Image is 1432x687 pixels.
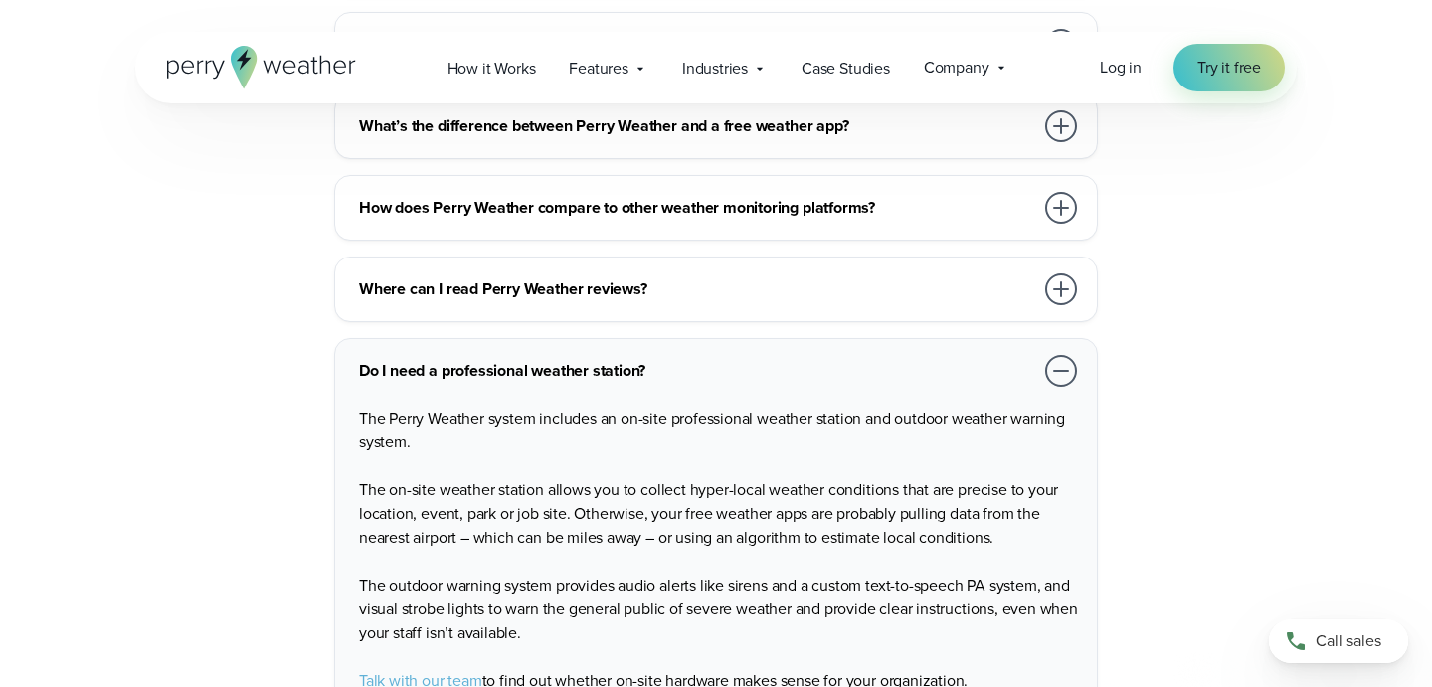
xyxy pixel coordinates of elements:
[802,57,890,81] span: Case Studies
[359,574,1078,644] span: The outdoor warning system provides audio alerts like sirens and a custom text-to-speech PA syste...
[359,478,1058,549] span: The on-site weather station allows you to collect hyper-local weather conditions that are precise...
[1316,629,1381,653] span: Call sales
[359,407,1065,453] span: The Perry Weather system includes an on-site professional weather station and outdoor weather war...
[682,57,748,81] span: Industries
[1100,56,1142,80] a: Log in
[569,57,628,81] span: Features
[431,48,553,88] a: How it Works
[1197,56,1261,80] span: Try it free
[1173,44,1285,91] a: Try it free
[1269,619,1408,663] a: Call sales
[447,57,536,81] span: How it Works
[1100,56,1142,79] span: Log in
[359,359,1033,383] h3: Do I need a professional weather station?
[924,56,989,80] span: Company
[359,196,1033,220] h3: How does Perry Weather compare to other weather monitoring platforms?
[785,48,907,88] a: Case Studies
[359,277,1033,301] h3: Where can I read Perry Weather reviews?
[359,114,1033,138] h3: What’s the difference between Perry Weather and a free weather app?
